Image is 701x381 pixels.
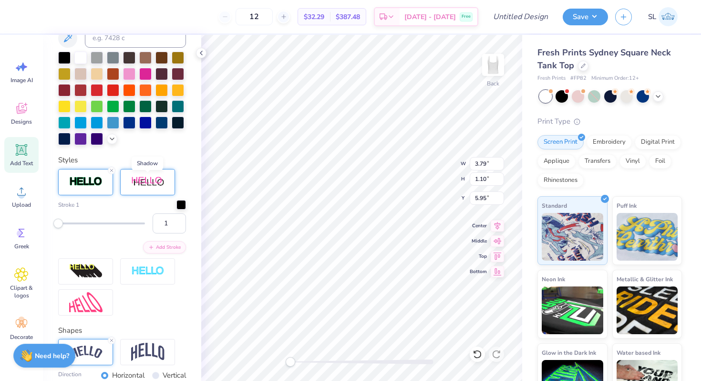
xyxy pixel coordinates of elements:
[617,286,678,334] img: Metallic & Glitter Ink
[470,237,487,245] span: Middle
[112,370,144,381] label: Horizontal
[69,292,103,313] img: Free Distort
[131,343,165,361] img: Arch
[58,370,82,381] label: Direction
[304,12,324,22] span: $32.29
[336,12,360,22] span: $387.48
[635,135,681,149] div: Digital Print
[537,135,584,149] div: Screen Print
[132,157,163,170] div: Shadow
[69,176,103,187] img: Stroke
[649,154,671,169] div: Foil
[617,274,673,284] span: Metallic & Glitter Ink
[578,154,617,169] div: Transfers
[537,116,682,127] div: Print Type
[619,154,646,169] div: Vinyl
[286,357,295,367] div: Accessibility label
[143,241,186,254] button: Add Stroke
[69,346,103,359] img: Arc
[587,135,632,149] div: Embroidery
[53,219,63,228] div: Accessibility label
[537,173,584,188] div: Rhinestones
[10,76,33,84] span: Image AI
[404,12,456,22] span: [DATE] - [DATE]
[563,9,608,25] button: Save
[12,201,31,209] span: Upload
[542,286,603,334] img: Neon Ink
[69,264,103,279] img: 3D Illusion
[542,274,565,284] span: Neon Ink
[484,55,503,74] img: Back
[537,154,576,169] div: Applique
[14,243,29,250] span: Greek
[542,348,596,358] span: Glow in the Dark Ink
[487,79,499,88] div: Back
[85,29,186,48] input: e.g. 7428 c
[10,159,33,167] span: Add Text
[163,370,186,381] label: Vertical
[659,7,678,26] img: Sonia Lerner
[591,74,639,83] span: Minimum Order: 12 +
[470,268,487,275] span: Bottom
[570,74,587,83] span: # FP82
[470,222,487,230] span: Center
[131,176,165,188] img: Shadow
[58,201,79,209] label: Stroke 1
[617,201,637,211] span: Puff Ink
[470,253,487,260] span: Top
[58,155,78,166] label: Styles
[6,284,37,299] span: Clipart & logos
[58,325,82,336] label: Shapes
[131,266,165,277] img: Negative Space
[617,213,678,261] img: Puff Ink
[537,47,671,71] span: Fresh Prints Sydney Square Neck Tank Top
[10,333,33,341] span: Decorate
[35,351,69,360] strong: Need help?
[617,348,660,358] span: Water based Ink
[11,118,32,126] span: Designs
[648,11,656,22] span: SL
[236,8,273,25] input: – –
[644,7,682,26] a: SL
[542,213,603,261] img: Standard
[485,7,556,26] input: Untitled Design
[542,201,567,211] span: Standard
[462,13,471,20] span: Free
[537,74,566,83] span: Fresh Prints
